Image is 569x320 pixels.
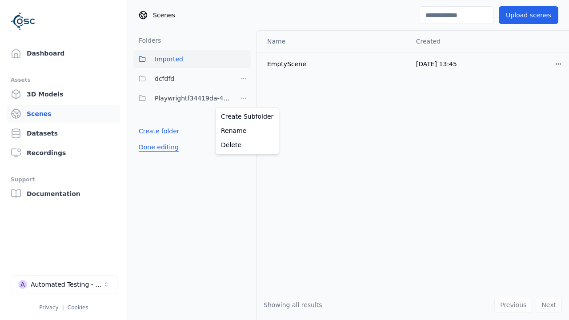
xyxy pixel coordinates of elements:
a: Rename [217,124,277,138]
a: Create Subfolder [217,109,277,124]
a: Delete [217,138,277,152]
